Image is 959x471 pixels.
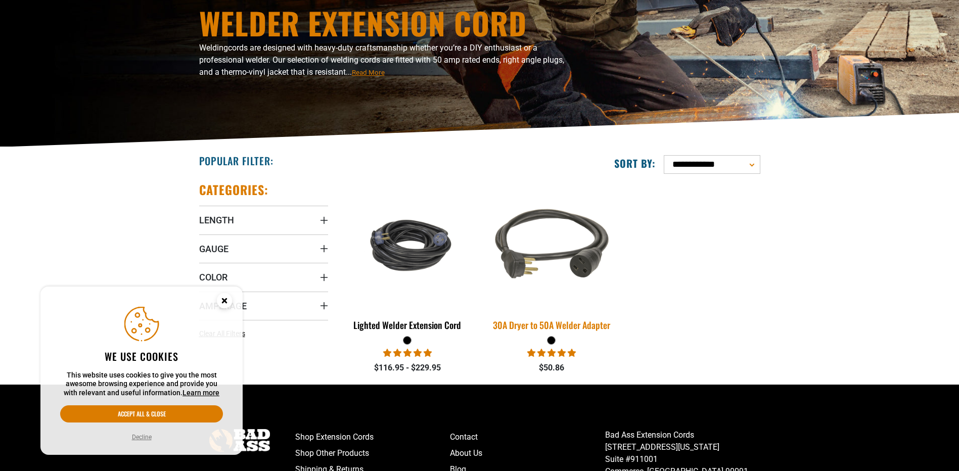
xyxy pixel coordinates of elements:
button: Decline [129,432,155,442]
span: Length [199,214,234,226]
span: Read More [352,69,385,76]
a: black Lighted Welder Extension Cord [343,182,472,336]
label: Sort by: [614,157,656,170]
span: cords are designed with heavy-duty craftsmanship whether you’re a DIY enthusiast or a professiona... [199,43,564,77]
a: Shop Other Products [295,445,450,461]
aside: Cookie Consent [40,287,243,455]
h1: Welder Extension Cord [199,8,568,38]
span: 5.00 stars [527,348,576,358]
div: 30A Dryer to 50A Welder Adapter [487,320,616,329]
p: Welding [199,42,568,78]
summary: Amperage [199,292,328,320]
img: black [481,180,622,310]
span: Color [199,271,227,283]
p: This website uses cookies to give you the most awesome browsing experience and provide you with r... [60,371,223,398]
a: About Us [450,445,605,461]
span: 5.00 stars [383,348,432,358]
a: Shop Extension Cords [295,429,450,445]
button: Accept all & close [60,405,223,422]
summary: Gauge [199,234,328,263]
div: Lighted Welder Extension Cord [343,320,472,329]
div: $50.86 [487,362,616,374]
h2: We use cookies [60,350,223,363]
img: black [344,206,471,284]
summary: Color [199,263,328,291]
h2: Categories: [199,182,269,198]
h2: Popular Filter: [199,154,273,167]
summary: Length [199,206,328,234]
a: Learn more [182,389,219,397]
span: Gauge [199,243,229,255]
a: black 30A Dryer to 50A Welder Adapter [487,182,616,336]
div: $116.95 - $229.95 [343,362,472,374]
a: Contact [450,429,605,445]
